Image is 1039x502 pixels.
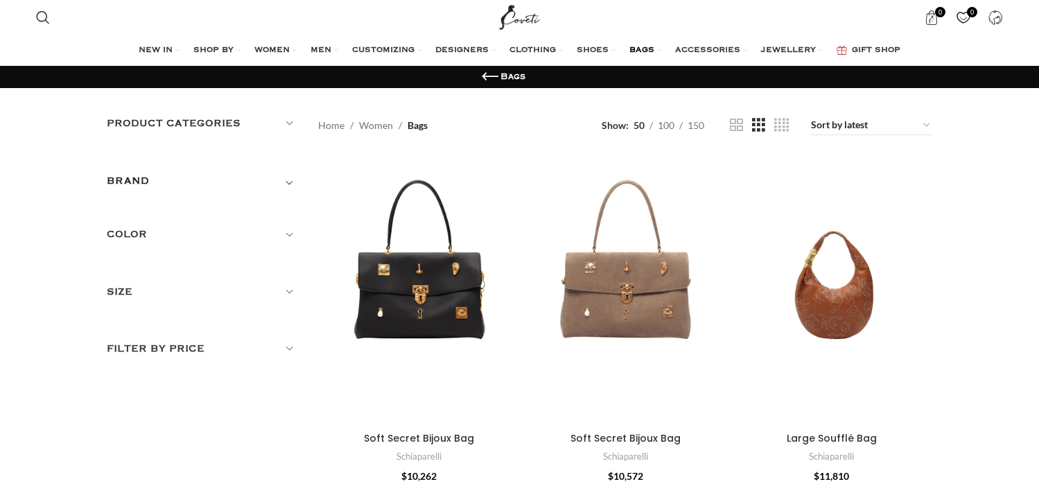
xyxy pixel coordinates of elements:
a: 0 [918,3,946,31]
a: Schiaparelli [809,450,854,463]
a: Grid view 2 [730,116,743,134]
img: GiftBag [837,46,847,55]
h5: BRAND [107,173,150,189]
span: JEWELLERY [761,45,816,56]
a: NEW IN [139,37,180,64]
span: DESIGNERS [435,45,489,56]
select: Shop order [810,116,933,135]
span: MEN [311,45,331,56]
a: BAGS [629,37,661,64]
a: Grid view 3 [752,116,765,134]
span: $ [608,470,613,482]
span: CUSTOMIZING [352,45,414,56]
h5: Color [107,227,298,242]
nav: Breadcrumb [318,118,428,133]
a: JEWELLERY [761,37,823,64]
div: Toggle filter [107,173,298,198]
div: My Wishlist [950,3,978,31]
a: Soft Secret Bijoux Bag [525,156,727,426]
span: ACCESSORIES [675,45,740,56]
a: Home [318,118,344,133]
a: Search [29,3,57,31]
bdi: 10,262 [401,470,437,482]
a: Soft Secret Bijoux Bag [318,156,521,426]
span: WOMEN [254,45,290,56]
span: $ [401,470,407,482]
a: Soft Secret Bijoux Bag [570,431,681,445]
a: MEN [311,37,338,64]
span: 100 [658,119,674,131]
a: CLOTHING [509,37,563,64]
span: 0 [967,7,977,17]
span: 0 [935,7,945,17]
span: CLOTHING [509,45,556,56]
h5: Filter by price [107,341,298,356]
a: ACCESSORIES [675,37,747,64]
a: 0 [950,3,978,31]
a: 50 [629,118,649,133]
div: Main navigation [29,37,1009,64]
a: SHOES [577,37,615,64]
span: GIFT SHOP [852,45,900,56]
a: Soft Secret Bijoux Bag [364,431,474,445]
h5: Product categories [107,116,298,131]
a: Site logo [496,10,543,22]
a: Women [359,118,393,133]
a: SHOP BY [193,37,241,64]
a: 150 [683,118,709,133]
a: WOMEN [254,37,297,64]
span: BAGS [629,45,654,56]
a: GIFT SHOP [837,37,900,64]
a: Go back [480,67,500,87]
a: Schiaparelli [396,450,442,463]
span: SHOP BY [193,45,234,56]
span: SHOES [577,45,609,56]
a: DESIGNERS [435,37,496,64]
bdi: 11,810 [814,470,849,482]
span: 50 [634,119,645,131]
a: Schiaparelli [603,450,648,463]
h5: Size [107,284,298,300]
a: Grid view 4 [774,116,789,134]
a: Large Soufflé Bag [787,431,877,445]
span: Bags [408,118,428,133]
a: Large Soufflé Bag [731,156,933,426]
bdi: 10,572 [608,470,643,482]
a: 100 [653,118,679,133]
span: Show [602,118,629,133]
h1: Bags [500,71,525,83]
span: 150 [688,119,704,131]
span: $ [814,470,819,482]
span: NEW IN [139,45,173,56]
a: CUSTOMIZING [352,37,421,64]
